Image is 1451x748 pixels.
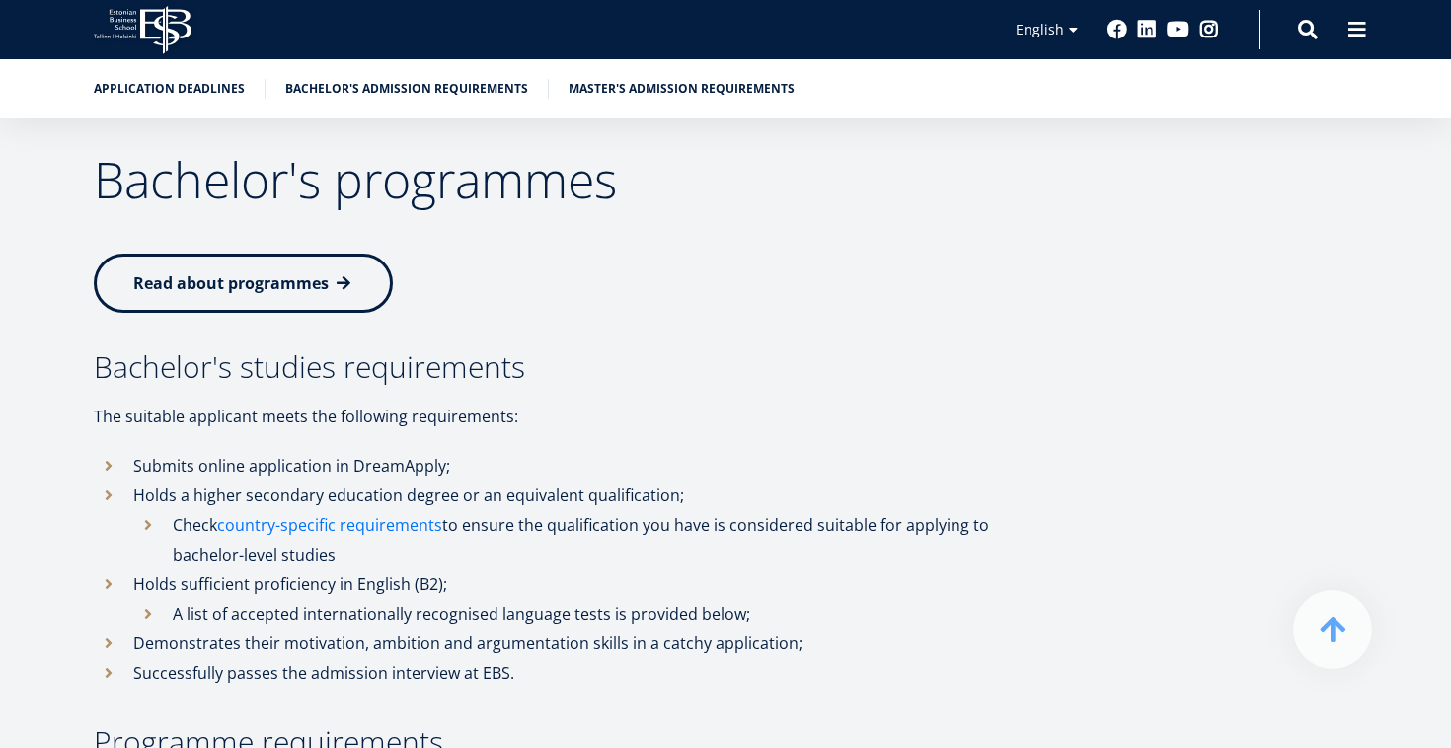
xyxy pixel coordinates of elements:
li: Demonstrates their motivation, ambition and argumentation skills in a catchy application; [94,629,1031,658]
a: Master's admission requirements [569,79,795,99]
a: Bachelor's admission requirements [285,79,528,99]
li: Successfully passes the admission interview at EBS. [94,658,1031,688]
p: The suitable applicant meets the following requirements: [94,402,1031,431]
li: A list of accepted internationally recognised language tests is provided below; [133,599,1031,629]
a: Facebook [1107,20,1127,39]
span: Read about programmes [133,272,329,294]
li: Submits online application in DreamApply; [94,451,1031,481]
h2: Bachelor's programmes [94,155,1031,204]
li: Holds a higher secondary education degree or an equivalent qualification; [94,481,1031,569]
a: Application deadlines [94,79,245,99]
a: Linkedin [1137,20,1157,39]
li: Check to ensure the qualification you have is considered suitable for applying to bachelor-level ... [133,510,1031,569]
a: country-specific requirements [217,510,442,540]
h3: Bachelor's studies requirements [94,352,1031,382]
a: Read about programmes [94,254,393,313]
a: Instagram [1199,20,1219,39]
li: Holds sufficient proficiency in English (B2); [94,569,1031,629]
a: Youtube [1167,20,1189,39]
